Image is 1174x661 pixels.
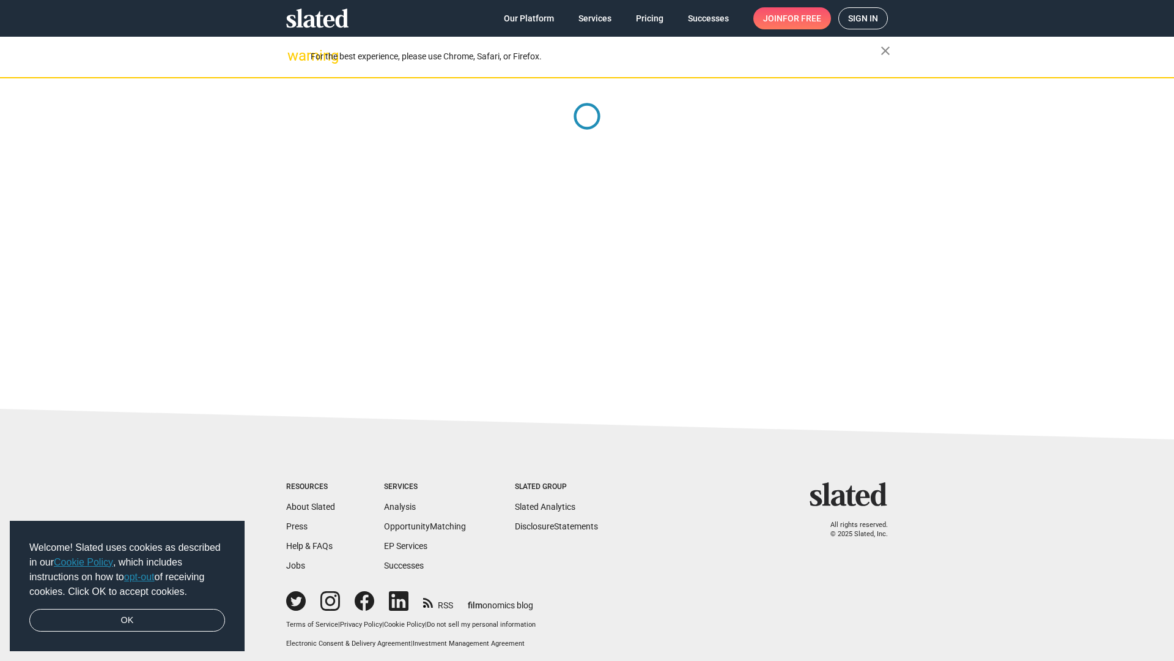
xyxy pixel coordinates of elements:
[384,621,425,629] a: Cookie Policy
[515,521,598,531] a: DisclosureStatements
[382,621,384,629] span: |
[384,561,424,570] a: Successes
[384,502,416,512] a: Analysis
[384,541,427,551] a: EP Services
[411,640,413,648] span: |
[578,7,611,29] span: Services
[413,640,525,648] a: Investment Management Agreement
[783,7,821,29] span: for free
[569,7,621,29] a: Services
[54,557,113,567] a: Cookie Policy
[311,48,880,65] div: For the best experience, please use Chrome, Safari, or Firefox.
[29,540,225,599] span: Welcome! Slated uses cookies as described in our , which includes instructions on how to of recei...
[626,7,673,29] a: Pricing
[340,621,382,629] a: Privacy Policy
[688,7,729,29] span: Successes
[384,482,466,492] div: Services
[286,541,333,551] a: Help & FAQs
[763,7,821,29] span: Join
[838,7,888,29] a: Sign in
[468,590,533,611] a: filmonomics blog
[636,7,663,29] span: Pricing
[515,482,598,492] div: Slated Group
[818,521,888,539] p: All rights reserved. © 2025 Slated, Inc.
[848,8,878,29] span: Sign in
[10,521,245,652] div: cookieconsent
[423,592,453,611] a: RSS
[678,7,739,29] a: Successes
[425,621,427,629] span: |
[286,561,305,570] a: Jobs
[494,7,564,29] a: Our Platform
[753,7,831,29] a: Joinfor free
[338,621,340,629] span: |
[384,521,466,531] a: OpportunityMatching
[878,43,893,58] mat-icon: close
[286,521,308,531] a: Press
[468,600,482,610] span: film
[515,502,575,512] a: Slated Analytics
[504,7,554,29] span: Our Platform
[287,48,302,63] mat-icon: warning
[286,502,335,512] a: About Slated
[286,621,338,629] a: Terms of Service
[286,482,335,492] div: Resources
[29,609,225,632] a: dismiss cookie message
[286,640,411,648] a: Electronic Consent & Delivery Agreement
[124,572,155,582] a: opt-out
[427,621,536,630] button: Do not sell my personal information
